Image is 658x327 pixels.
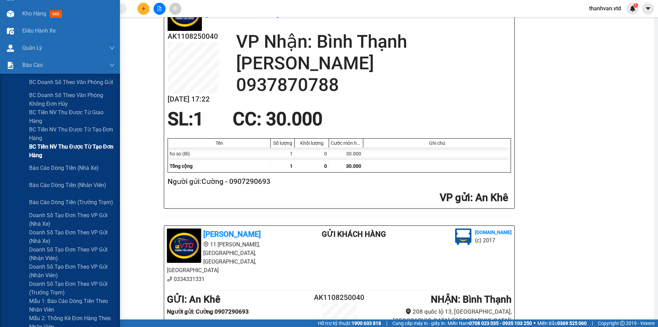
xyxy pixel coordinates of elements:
span: environment [203,242,209,247]
div: Cường [6,14,61,22]
img: icon-new-feature [630,5,636,12]
button: file-add [154,3,166,15]
span: thanhvan.vtd [584,4,626,13]
div: Ghi chú [365,140,509,146]
strong: 1900 633 818 [352,320,381,326]
span: Doanh số tạo đơn theo VP gửi (nhân viên) [29,262,115,280]
span: down [109,62,115,68]
div: Tên [170,140,269,146]
span: BC Tiền NV thu được từ tạo đơn hàng [29,125,115,142]
b: [PERSON_NAME] [205,7,279,19]
div: ho so (Bì) [168,148,271,160]
img: warehouse-icon [7,10,14,17]
span: aim [173,6,178,11]
span: BC Tiền NV thu được từ giao hàng [29,108,115,125]
div: Khối lượng [296,140,327,146]
span: CC : [64,38,74,45]
b: GỬI : An Khê [167,294,220,305]
div: 0937870788 [65,22,121,32]
div: CC : 30.000 [229,109,327,129]
div: An Khê [6,6,61,14]
h2: AK1108250040 [168,31,219,42]
span: Báo cáo [22,61,43,69]
img: logo.jpg [167,229,201,263]
span: 1 [634,3,637,8]
span: Gửi: [6,7,16,14]
button: aim [169,3,181,15]
span: SL [65,49,74,59]
span: Điều hành xe [22,26,56,35]
div: Cước món hàng [331,140,361,146]
span: Hỗ trợ kỹ thuật: [318,319,381,327]
h2: 0937870788 [236,74,511,96]
span: file-add [157,6,162,11]
strong: 0708 023 035 - 0935 103 250 [469,320,532,326]
span: caret-down [645,5,651,12]
div: 0907290693 [6,22,61,32]
span: plus [141,6,146,11]
span: | [386,319,387,327]
span: Cung cấp máy in - giấy in: [392,319,446,327]
img: solution-icon [7,62,14,69]
span: 0 [324,163,327,169]
li: (c) 2017 [475,236,512,245]
div: Bình Thạnh [65,6,121,14]
span: BC Doanh số theo Văn Phòng không đơn hủy [29,91,115,108]
div: [PERSON_NAME] [65,14,121,22]
strong: 0369 525 060 [557,320,587,326]
span: ⚪️ [534,322,536,325]
img: warehouse-icon [7,27,14,35]
li: 208 quốc lộ 13, [GEOGRAPHIC_DATA], [GEOGRAPHIC_DATA] ([GEOGRAPHIC_DATA]) [368,307,512,325]
sup: 1 [633,3,638,8]
h2: AK1108250040 [310,292,368,303]
button: caret-down [642,3,654,15]
span: Doanh số tạo đơn theo VP gửi (nhân viên) [29,245,115,262]
span: Tổng cộng [170,163,193,169]
h2: VP Nhận: Bình Thạnh [236,31,511,52]
img: warehouse-icon [7,45,14,52]
span: BC Doanh số theo Văn Phòng gửi [29,78,113,86]
span: Mẫu 1: Báo cáo dòng tiền theo nhân viên [29,297,115,314]
b: [DOMAIN_NAME] [475,230,512,235]
span: SL: [168,108,193,130]
div: Số lượng [272,140,293,146]
button: plus [137,3,149,15]
li: 11 [PERSON_NAME], [GEOGRAPHIC_DATA], [GEOGRAPHIC_DATA], [GEOGRAPHIC_DATA] [167,240,294,275]
b: [PERSON_NAME] [203,230,261,238]
span: environment [405,308,411,314]
span: mới [50,10,62,18]
h2: [PERSON_NAME] [236,52,511,74]
span: Doanh số tạo đơn theo VP gửi (trưởng trạm) [29,280,115,297]
b: NHẬN : Bình Thạnh [431,294,512,305]
span: 1 [193,108,204,130]
span: 30.000 [346,163,361,169]
span: Nhận: [65,7,82,14]
div: 1 [271,148,295,160]
span: Doanh số tạo đơn theo VP gửi (nhà xe) [29,211,115,228]
h2: : An Khê [168,191,508,205]
span: Miền Bắc [537,319,587,327]
span: copyright [620,321,625,326]
div: 30.000 [64,36,121,46]
h2: [DATE] 17:22 [168,94,219,105]
span: BC Tiền NV thu được từ tạo đơn hàng [29,142,115,160]
b: Người gửi : Cường 0907290693 [167,308,249,315]
div: Tên hàng: ho so ( : 1 ) [6,50,121,58]
span: Miền Nam [448,319,532,327]
li: 0334331331 [167,275,294,283]
span: Báo cáo dòng tiền (nhân viên) [29,181,106,189]
b: Gửi khách hàng [322,230,386,238]
span: Doanh số tạo đơn theo VP gửi (nhà xe) [29,228,115,245]
span: down [109,45,115,51]
div: 30.000 [329,148,363,160]
h2: Người gửi: Cường - 0907290693 [168,176,508,187]
span: Báo cáo dòng tiền (nhà xe) [29,164,99,172]
div: 0 [295,148,329,160]
span: Quản Lý [22,44,42,52]
img: logo.jpg [455,229,472,245]
span: Kho hàng [22,10,46,17]
span: phone [167,276,172,282]
span: 1 [290,163,293,169]
span: Báo cáo dòng tiền (trưởng trạm) [29,198,113,207]
span: | [592,319,593,327]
